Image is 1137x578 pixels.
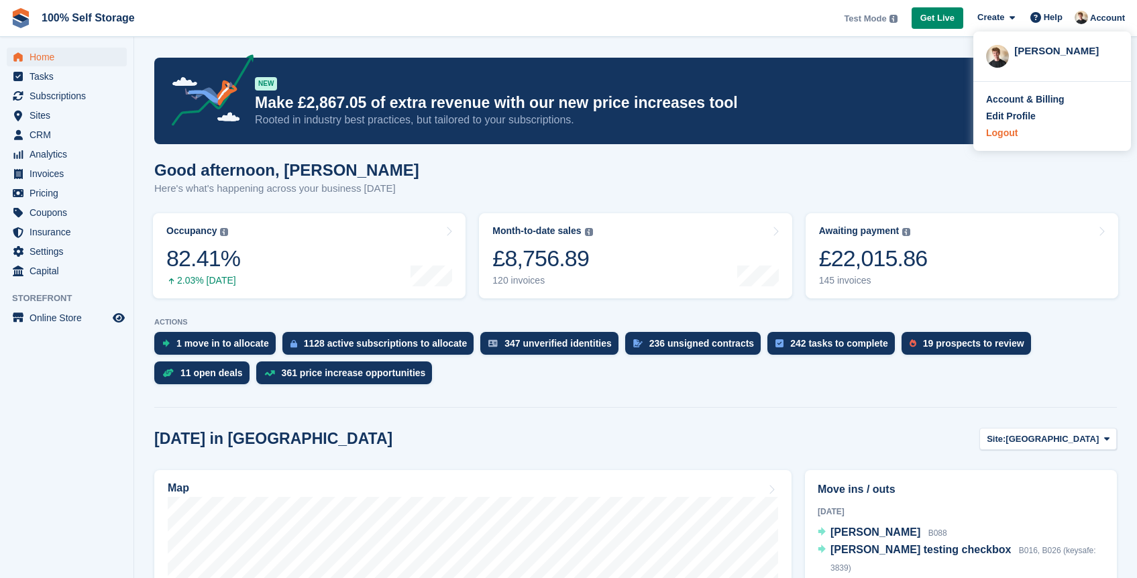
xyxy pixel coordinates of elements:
img: Oliver [1075,11,1088,24]
div: 82.41% [166,245,240,272]
a: menu [7,164,127,183]
p: ACTIONS [154,318,1117,327]
img: prospect-51fa495bee0391a8d652442698ab0144808aea92771e9ea1ae160a38d050c398.svg [910,339,916,347]
span: Sites [30,106,110,125]
img: Oliver [986,45,1009,68]
img: stora-icon-8386f47178a22dfd0bd8f6a31ec36ba5ce8667c1dd55bd0f319d3a0aa187defe.svg [11,8,31,28]
span: [GEOGRAPHIC_DATA] [1006,432,1099,446]
img: move_ins_to_allocate_icon-fdf77a2bb77ea45bf5b3d319d69a93e2d87916cf1d5bf7949dd705db3b84f3ca.svg [162,339,170,347]
img: price_increase_opportunities-93ffe204e8149a01c8c9dc8f82e8f89637d9d84a8eef4429ea346261dce0b2c0.svg [264,370,275,376]
a: Month-to-date sales £8,756.89 120 invoices [479,213,792,298]
div: [PERSON_NAME] [1014,44,1118,56]
a: menu [7,184,127,203]
div: Awaiting payment [819,225,900,237]
span: Get Live [920,11,955,25]
a: menu [7,308,127,327]
div: 347 unverified identities [504,338,612,349]
p: Rooted in industry best practices, but tailored to your subscriptions. [255,113,999,127]
span: [PERSON_NAME] testing checkbox [830,544,1011,555]
a: Logout [986,126,1118,140]
a: Account & Billing [986,93,1118,107]
a: menu [7,48,127,66]
a: menu [7,67,127,86]
span: Settings [30,242,110,261]
div: 242 tasks to complete [790,338,888,349]
div: 361 price increase opportunities [282,367,426,378]
span: Pricing [30,184,110,203]
span: B088 [928,528,947,538]
div: Account & Billing [986,93,1065,107]
a: Awaiting payment £22,015.86 145 invoices [806,213,1118,298]
div: Occupancy [166,225,217,237]
a: Occupancy 82.41% 2.03% [DATE] [153,213,466,298]
a: Get Live [912,7,963,30]
span: Capital [30,262,110,280]
a: 1128 active subscriptions to allocate [282,332,481,361]
span: Subscriptions [30,86,110,105]
div: 2.03% [DATE] [166,275,240,286]
div: Month-to-date sales [492,225,581,237]
span: Coupons [30,203,110,222]
a: 100% Self Storage [36,7,140,29]
div: £8,756.89 [492,245,592,272]
div: 236 unsigned contracts [649,338,754,349]
span: Test Mode [844,12,886,25]
h2: [DATE] in [GEOGRAPHIC_DATA] [154,430,392,448]
a: 347 unverified identities [480,332,625,361]
a: Preview store [111,310,127,326]
span: Storefront [12,292,133,305]
a: Edit Profile [986,109,1118,123]
a: menu [7,86,127,105]
h1: Good afternoon, [PERSON_NAME] [154,161,419,179]
h2: Map [168,482,189,494]
a: menu [7,242,127,261]
a: [PERSON_NAME] testing checkbox B016, B026 (keysafe: 3839) [818,542,1104,577]
a: 361 price increase opportunities [256,361,439,391]
img: deal-1b604bf984904fb50ccaf53a9ad4b4a5d6e5aea283cecdc64d6e3604feb123c2.svg [162,368,174,378]
a: menu [7,262,127,280]
div: 1128 active subscriptions to allocate [304,338,468,349]
div: Logout [986,126,1018,140]
span: Tasks [30,67,110,86]
div: [DATE] [818,506,1104,518]
span: B016, B026 (keysafe: 3839) [830,546,1096,573]
span: Analytics [30,145,110,164]
a: menu [7,106,127,125]
img: verify_identity-adf6edd0f0f0b5bbfe63781bf79b02c33cf7c696d77639b501bdc392416b5a36.svg [488,339,498,347]
img: active_subscription_to_allocate_icon-d502201f5373d7db506a760aba3b589e785aa758c864c3986d89f69b8ff3... [290,339,297,348]
img: icon-info-grey-7440780725fd019a000dd9b08b2336e03edf1995a4989e88bcd33f0948082b44.svg [889,15,898,23]
span: Insurance [30,223,110,241]
div: 19 prospects to review [923,338,1024,349]
a: menu [7,203,127,222]
a: 11 open deals [154,361,256,391]
span: Online Store [30,308,110,327]
a: [PERSON_NAME] B088 [818,524,947,542]
div: £22,015.86 [819,245,928,272]
span: Create [977,11,1004,24]
div: Edit Profile [986,109,1036,123]
a: 1 move in to allocate [154,332,282,361]
div: 11 open deals [180,367,243,378]
span: CRM [30,125,110,144]
img: icon-info-grey-7440780725fd019a000dd9b08b2336e03edf1995a4989e88bcd33f0948082b44.svg [585,228,593,236]
div: 145 invoices [819,275,928,286]
span: Account [1090,11,1125,25]
a: menu [7,223,127,241]
button: Site: [GEOGRAPHIC_DATA] [979,428,1117,450]
img: task-75834270c22a3079a89374b754ae025e5fb1db73e45f91037f5363f120a921f8.svg [775,339,783,347]
span: Help [1044,11,1063,24]
a: 242 tasks to complete [767,332,902,361]
h2: Move ins / outs [818,481,1104,498]
a: menu [7,145,127,164]
span: Invoices [30,164,110,183]
a: 236 unsigned contracts [625,332,767,361]
a: 19 prospects to review [902,332,1038,361]
img: price-adjustments-announcement-icon-8257ccfd72463d97f412b2fc003d46551f7dbcb40ab6d574587a9cd5c0d94... [160,54,254,131]
img: contract_signature_icon-13c848040528278c33f63329250d36e43548de30e8caae1d1a13099fd9432cc5.svg [633,339,643,347]
img: icon-info-grey-7440780725fd019a000dd9b08b2336e03edf1995a4989e88bcd33f0948082b44.svg [902,228,910,236]
a: menu [7,125,127,144]
p: Make £2,867.05 of extra revenue with our new price increases tool [255,93,999,113]
span: Home [30,48,110,66]
span: Site: [987,432,1006,446]
div: 1 move in to allocate [176,338,269,349]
